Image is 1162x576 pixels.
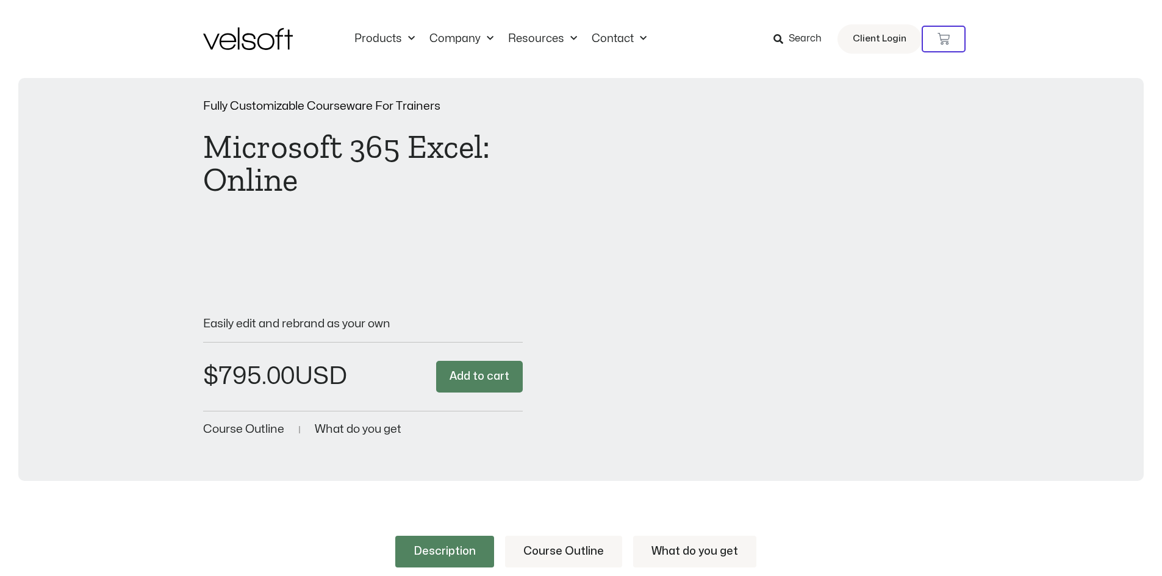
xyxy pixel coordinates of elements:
a: What do you get [315,424,401,435]
a: Course Outline [505,536,622,567]
a: Course Outline [203,424,284,435]
a: ContactMenu Toggle [584,32,654,46]
img: Velsoft Training Materials [203,27,293,50]
a: ResourcesMenu Toggle [501,32,584,46]
p: Fully Customizable Courseware For Trainers [203,101,523,112]
button: Add to cart [436,361,523,393]
p: Easily edit and rebrand as your own [203,318,523,330]
span: Client Login [853,31,906,47]
nav: Menu [347,32,654,46]
span: Search [789,31,822,47]
a: Client Login [837,24,922,54]
span: $ [203,364,218,388]
h1: Microsoft 365 Excel: Online [203,130,523,196]
bdi: 795.00 [203,364,295,388]
a: What do you get [633,536,756,567]
a: ProductsMenu Toggle [347,32,422,46]
a: CompanyMenu Toggle [422,32,501,46]
a: Description [395,536,494,567]
a: Search [773,29,830,49]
